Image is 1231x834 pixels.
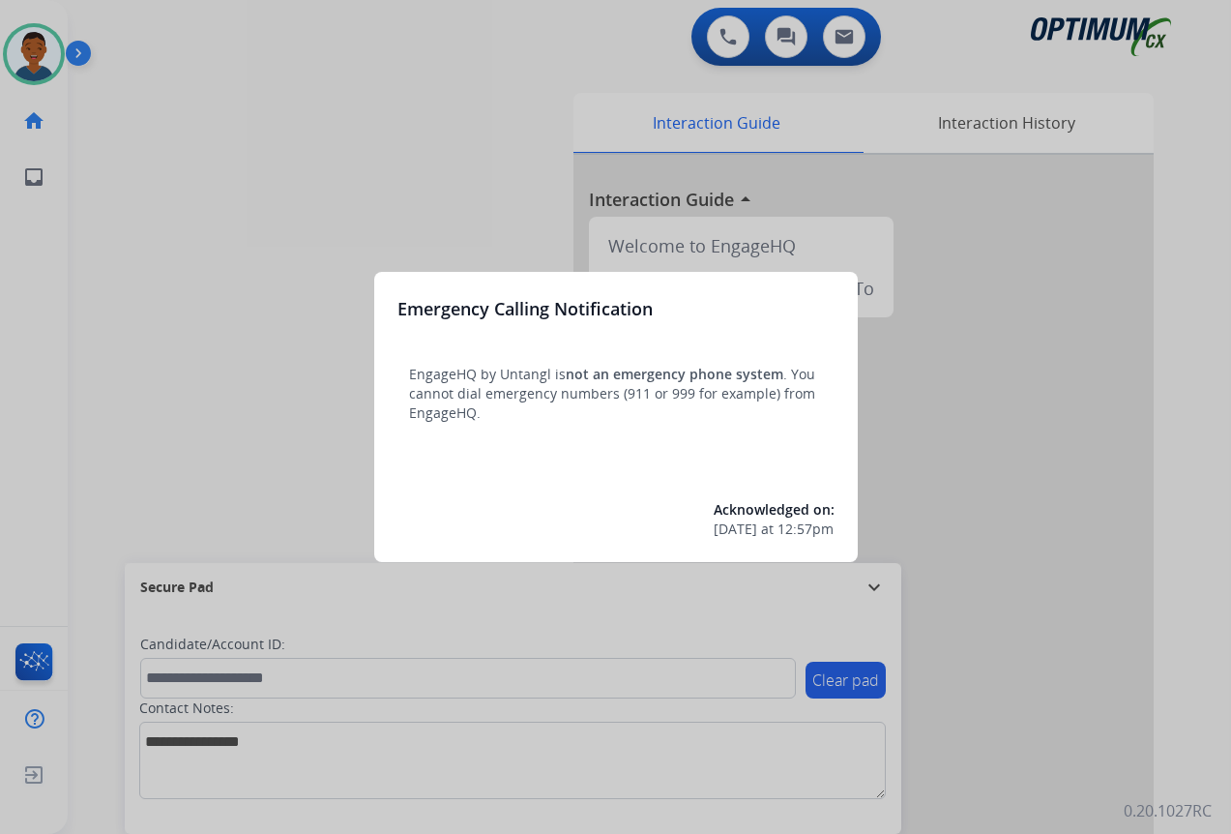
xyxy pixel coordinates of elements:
[777,520,834,539] span: 12:57pm
[714,520,835,539] div: at
[397,295,653,322] h3: Emergency Calling Notification
[1124,799,1212,822] p: 0.20.1027RC
[566,365,783,383] span: not an emergency phone system
[714,520,757,539] span: [DATE]
[409,365,823,423] p: EngageHQ by Untangl is . You cannot dial emergency numbers (911 or 999 for example) from EngageHQ.
[714,500,835,519] span: Acknowledged on:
